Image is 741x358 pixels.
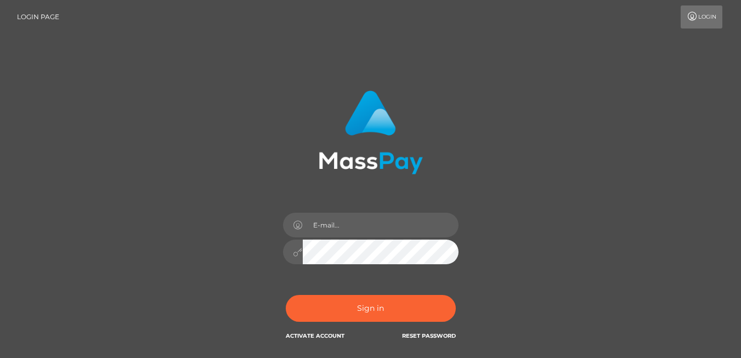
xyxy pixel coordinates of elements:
button: Sign in [286,295,456,322]
img: MassPay Login [319,90,423,174]
a: Login Page [17,5,59,29]
a: Login [681,5,722,29]
a: Activate Account [286,332,344,339]
input: E-mail... [303,213,459,237]
a: Reset Password [402,332,456,339]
